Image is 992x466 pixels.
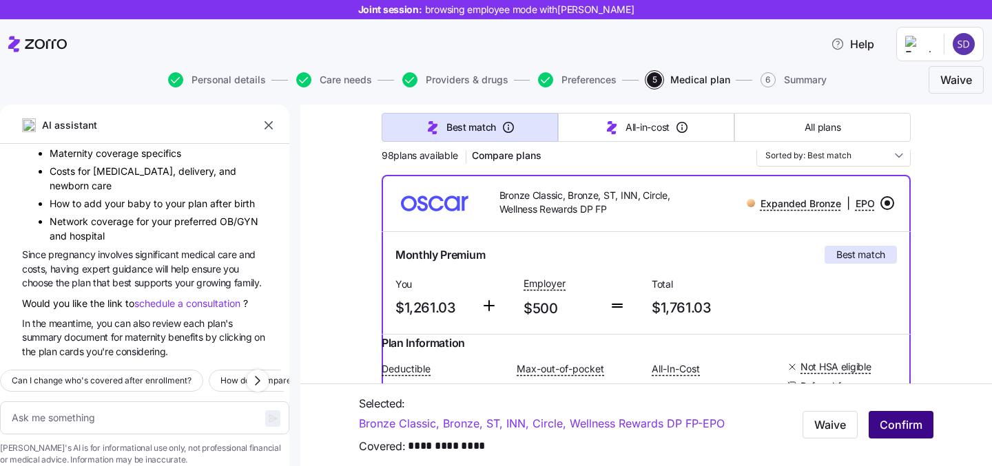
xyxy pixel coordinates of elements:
span: $ [652,382,776,399]
span: Employer [524,277,566,290]
span: $18,400 [517,382,641,399]
input: Order by dropdown [756,145,911,167]
img: Oscar [393,187,477,220]
span: Care needs [320,75,372,85]
span: 98 plans available [382,149,457,162]
span: Not HSA eligible [800,360,871,374]
span: Help [831,36,874,52]
span: Waive [814,416,846,433]
button: Providers & drugs [402,72,508,87]
span: In the meantime, you can also review each plan's summary document for maternity benefits by click... [22,317,265,358]
span: Monthly Premium [395,246,485,264]
span: Referral-free [800,379,855,393]
span: 6 [761,72,776,87]
span: All-In-Cost [652,362,700,376]
button: 5Medical plan [647,72,730,87]
a: Providers & drugs [400,72,508,87]
button: Compare plans [466,145,547,167]
a: Personal details [165,72,266,87]
span: Medical plan [670,75,730,85]
div: | [747,195,875,212]
button: Confirm [869,411,933,438]
span: Can I change who's covered after enrollment? [12,374,192,388]
span: Personal details [192,75,266,85]
span: Preferences [561,75,617,85]
div: Would you like the link to ? [22,295,267,312]
span: Covered: [359,438,405,455]
button: Personal details [168,72,266,87]
span: Deductible [382,362,431,376]
span: Bronze Classic, Bronze, ST, INN, Circle, Wellness Rewards DP FP [499,189,683,217]
button: Care needs [296,72,372,87]
a: Bronze Classic, Bronze, ST, INN, Circle, Wellness Rewards DP FP-EPO [359,415,725,432]
span: $7,600 [382,382,506,399]
span: Compare plans [472,149,541,162]
span: $1,761.03 [652,297,769,319]
span: AI assistant [41,118,98,133]
span: Summary [784,75,827,85]
a: Preferences [535,72,617,87]
span: Expanded Bronze [761,197,841,211]
span: browsing employee mode with [PERSON_NAME] [425,3,634,17]
span: Best match [446,120,496,134]
button: How do I compare plans by total cost? [209,370,380,392]
span: Joint session: [358,3,634,17]
button: Waive [803,411,858,438]
a: 5Medical plan [644,72,730,87]
span: Best match [836,248,885,262]
span: All plans [805,120,840,134]
span: Total [652,277,769,291]
span: Since pregnancy involves significant medical care and costs, having expert guidance will help ens... [22,248,261,289]
span: Network coverage for your preferred OB/GYN and hospital [50,215,258,241]
a: schedule a consultation [134,296,243,310]
span: All-in-cost [626,120,670,134]
img: Employer logo [905,36,933,52]
span: Plan Information [382,335,465,352]
span: Waive [940,72,972,88]
span: $1,261.03 [395,297,470,319]
img: ai-icon.png [22,118,36,132]
span: EPO [856,197,875,211]
span: Providers & drugs [426,75,508,85]
span: How do I compare plans by total cost? [220,374,368,388]
span: $500 [524,297,598,320]
span: Maternity coverage specifics [50,147,181,159]
button: Preferences [538,72,617,87]
button: Help [820,30,885,58]
span: schedule a consultation [134,297,243,309]
img: 297bccb944049a049afeaf12b70407e1 [953,33,975,55]
span: How to add your baby to your plan after birth [50,198,255,209]
button: 6Summary [761,72,827,87]
span: Costs for [MEDICAL_DATA], delivery, and newborn care [50,165,236,191]
span: 5 [647,72,662,87]
span: Max-out-of-pocket [517,362,604,376]
span: Selected: [359,395,405,412]
span: Confirm [880,416,922,433]
a: Care needs [293,72,372,87]
span: You [395,277,470,291]
button: Waive [929,66,984,94]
